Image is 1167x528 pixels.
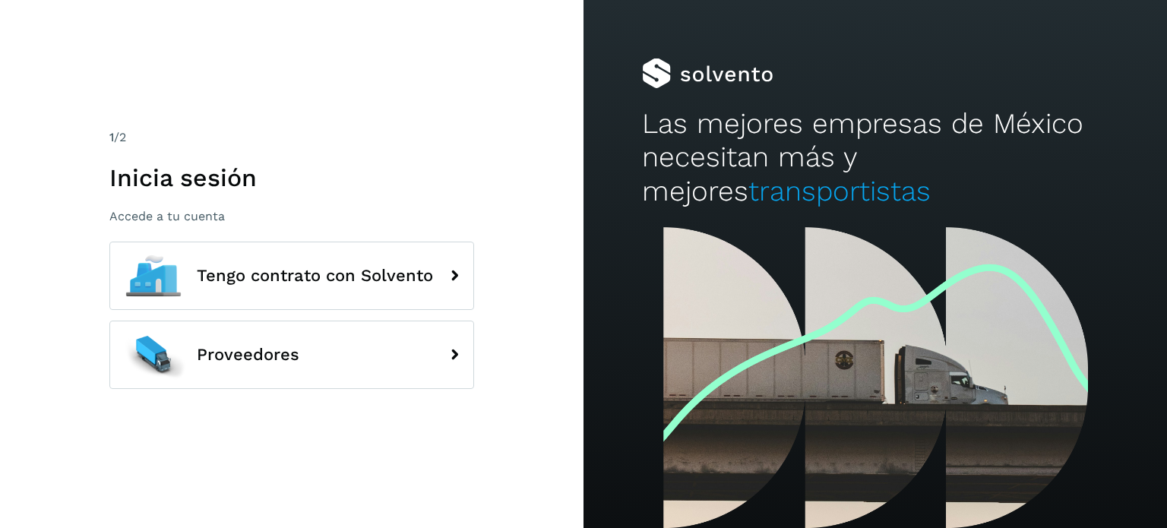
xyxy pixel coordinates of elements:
[109,209,474,223] p: Accede a tu cuenta
[748,175,931,207] span: transportistas
[197,267,433,285] span: Tengo contrato con Solvento
[197,346,299,364] span: Proveedores
[642,107,1108,208] h2: Las mejores empresas de México necesitan más y mejores
[109,128,474,147] div: /2
[109,242,474,310] button: Tengo contrato con Solvento
[109,321,474,389] button: Proveedores
[109,163,474,192] h1: Inicia sesión
[109,130,114,144] span: 1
